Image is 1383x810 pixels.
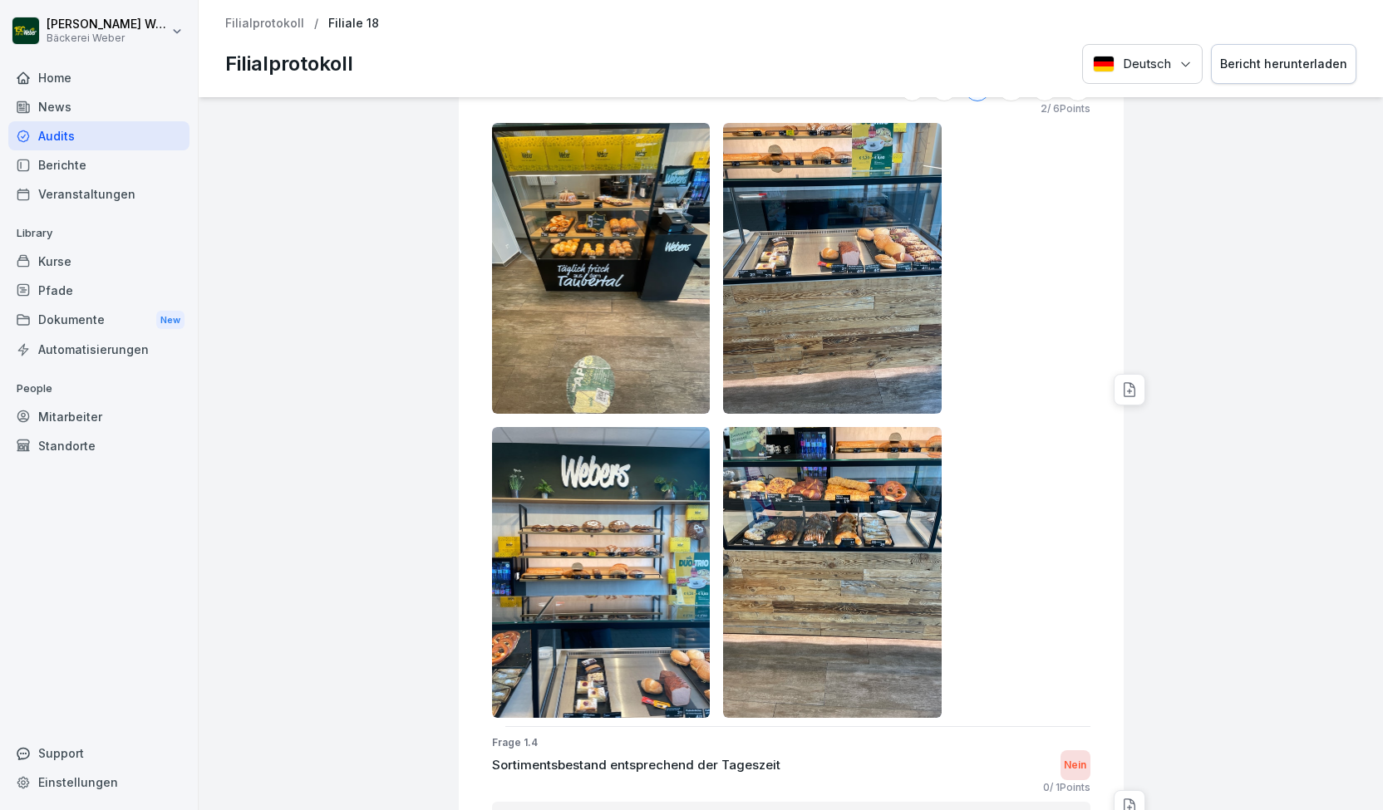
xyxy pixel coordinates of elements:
img: Deutsch [1093,56,1115,72]
button: Language [1082,44,1203,85]
div: Dokumente [8,305,189,336]
p: Bäckerei Weber [47,32,168,44]
img: cu2qd0nlr2kuqfvlf2yxphav.png [492,123,711,414]
a: DokumenteNew [8,305,189,336]
p: Filiale 18 [328,17,379,31]
a: Kurse [8,247,189,276]
p: Frage 1.4 [492,735,1090,750]
div: Nein [1061,750,1090,780]
a: Automatisierungen [8,335,189,364]
p: / [314,17,318,31]
img: s9vehkrwb7aib8ycuog5246m.png [492,427,711,718]
p: 2 / 6 Points [1041,101,1090,116]
img: iyvoavq3ci4nr0bz533catlv.png [723,123,942,414]
div: Bericht herunterladen [1220,55,1347,73]
p: [PERSON_NAME] Weber [47,17,168,32]
div: Support [8,739,189,768]
p: Library [8,220,189,247]
a: Standorte [8,431,189,460]
div: New [156,311,185,330]
a: Einstellungen [8,768,189,797]
a: News [8,92,189,121]
a: Filialprotokoll [225,17,304,31]
p: Filialprotokoll [225,49,353,79]
a: Veranstaltungen [8,179,189,209]
a: Audits [8,121,189,150]
button: Bericht herunterladen [1211,44,1356,85]
p: People [8,376,189,402]
p: Deutsch [1123,55,1171,74]
a: Pfade [8,276,189,305]
p: Sortimentsbestand entsprechend der Tageszeit [492,756,780,775]
p: 0 / 1 Points [1043,780,1090,795]
a: Mitarbeiter [8,402,189,431]
a: Berichte [8,150,189,179]
img: x9xov5loeq0pryzkkrdugg8e.png [723,427,942,718]
a: Home [8,63,189,92]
